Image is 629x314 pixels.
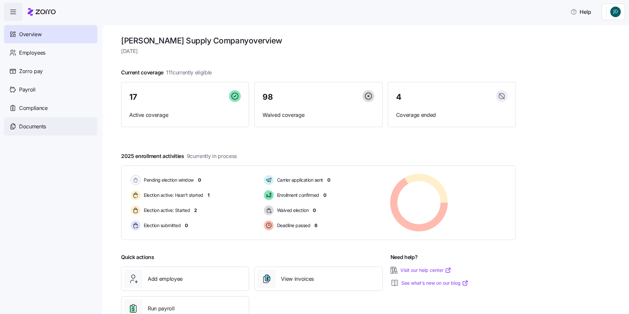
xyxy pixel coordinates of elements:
[4,80,97,99] a: Payroll
[148,304,174,313] span: Run payroll
[19,122,46,131] span: Documents
[129,111,241,119] span: Active coverage
[121,47,516,55] span: [DATE]
[323,192,326,198] span: 0
[390,253,418,261] span: Need help?
[396,111,508,119] span: Coverage ended
[19,30,41,39] span: Overview
[4,117,97,136] a: Documents
[166,68,212,77] span: 111 currently eligible
[185,222,188,229] span: 0
[129,93,137,101] span: 17
[142,177,194,183] span: Pending election window
[208,192,210,198] span: 1
[198,177,201,183] span: 0
[19,67,43,75] span: Zorro pay
[142,207,190,214] span: Election active: Started
[396,93,401,101] span: 4
[194,207,197,214] span: 2
[263,93,273,101] span: 98
[4,99,97,117] a: Compliance
[121,36,516,46] h1: [PERSON_NAME] Supply Company overview
[121,68,212,77] span: Current coverage
[187,152,237,160] span: 9 currently in process
[275,177,323,183] span: Carrier application sent
[327,177,330,183] span: 0
[281,275,314,283] span: View invoices
[263,111,374,119] span: Waived coverage
[314,222,317,229] span: 6
[121,253,154,261] span: Quick actions
[275,222,311,229] span: Deadline passed
[401,280,468,286] a: See what’s new on our blog
[570,8,591,16] span: Help
[142,192,203,198] span: Election active: Hasn't started
[610,7,621,17] img: b27349cbd613b19dc6d57601b9c7822e
[19,86,36,94] span: Payroll
[4,43,97,62] a: Employees
[275,192,319,198] span: Enrollment confirmed
[565,5,596,18] button: Help
[4,62,97,80] a: Zorro pay
[313,207,316,214] span: 0
[275,207,309,214] span: Waived election
[4,25,97,43] a: Overview
[148,275,183,283] span: Add employee
[142,222,181,229] span: Election submitted
[121,152,237,160] span: 2025 enrollment activities
[400,267,451,274] a: Visit our help center
[19,104,48,112] span: Compliance
[19,49,45,57] span: Employees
